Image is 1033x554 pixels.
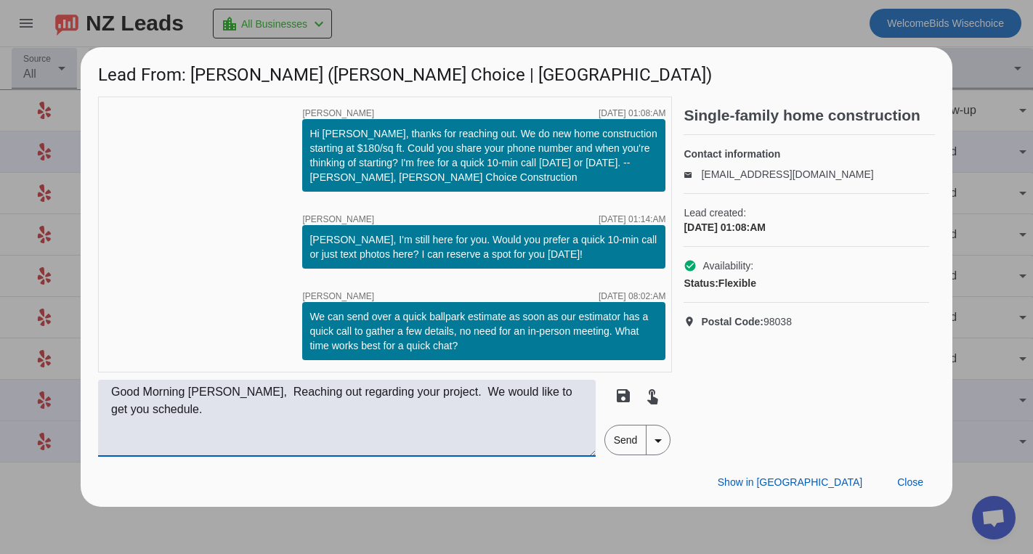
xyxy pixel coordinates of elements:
strong: Status: [684,277,718,289]
mat-icon: save [615,387,632,404]
span: Close [897,476,923,488]
h1: Lead From: [PERSON_NAME] ([PERSON_NAME] Choice | [GEOGRAPHIC_DATA]) [81,47,952,96]
span: [PERSON_NAME] [302,292,374,301]
div: [DATE] 01:08:AM [599,109,665,118]
a: [EMAIL_ADDRESS][DOMAIN_NAME] [701,168,873,180]
mat-icon: arrow_drop_down [649,432,667,449]
mat-icon: touch_app [644,387,661,404]
span: Lead created: [684,205,929,220]
div: Hi [PERSON_NAME], thanks for reaching out. We do new home construction starting at $180/sq ft. Co... [309,126,658,184]
div: [PERSON_NAME], I'm still here for you. Would you prefer a quick 10-min call or just text photos h... [309,232,658,261]
span: [PERSON_NAME] [302,215,374,224]
span: Availability: [702,258,753,273]
span: [PERSON_NAME] [302,109,374,118]
mat-icon: check_circle [684,259,697,272]
div: [DATE] 01:14:AM [599,215,665,224]
span: Send [605,425,647,455]
mat-icon: email [684,171,701,178]
div: We can send over a quick ballpark estimate as soon as our estimator has a quick call to gather a ... [309,309,658,353]
div: [DATE] 01:08:AM [684,220,929,235]
div: [DATE] 08:02:AM [599,292,665,301]
strong: Postal Code: [701,316,763,327]
h4: Contact information [684,147,929,161]
span: 98038 [701,314,792,329]
button: Show in [GEOGRAPHIC_DATA] [706,469,874,495]
button: Close [886,469,935,495]
span: Show in [GEOGRAPHIC_DATA] [718,476,862,488]
mat-icon: location_on [684,316,701,327]
h2: Single-family home construction [684,108,935,123]
div: Flexible [684,276,929,290]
